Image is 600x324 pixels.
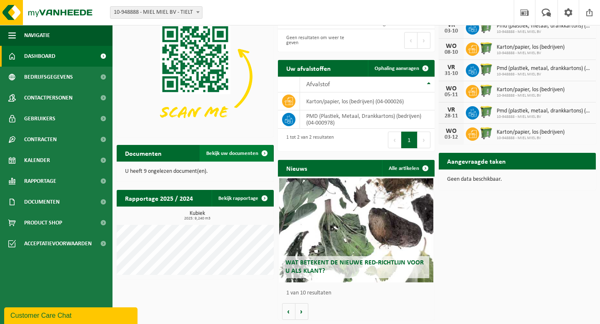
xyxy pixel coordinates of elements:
[282,131,334,149] div: 1 tot 2 van 2 resultaten
[24,87,72,108] span: Contactpersonen
[24,212,62,233] span: Product Shop
[443,113,460,119] div: 28-11
[375,66,419,71] span: Ophaling aanvragen
[443,92,460,98] div: 05-11
[497,93,565,98] span: 10-948888 - MIEL MIEL BV
[24,108,55,129] span: Gebruikers
[200,145,273,162] a: Bekijk uw documenten
[121,217,274,221] span: 2025: 9,240 m3
[279,178,433,282] a: Wat betekent de nieuwe RED-richtlijn voor u als klant?
[117,145,170,161] h2: Documenten
[4,306,139,324] iframe: chat widget
[479,84,493,98] img: WB-0770-HPE-GN-50
[110,7,202,18] span: 10-948888 - MIEL MIEL BV - TIELT
[404,32,417,49] button: Previous
[497,129,565,136] span: Karton/papier, los (bedrijven)
[497,72,592,77] span: 10-948888 - MIEL MIEL BV
[443,28,460,34] div: 03-10
[24,46,55,67] span: Dashboard
[497,51,565,56] span: 10-948888 - MIEL MIEL BV
[24,192,60,212] span: Documenten
[497,30,592,35] span: 10-948888 - MIEL MIEL BV
[447,177,587,182] p: Geen data beschikbaar.
[479,41,493,55] img: WB-0770-HPE-GN-50
[285,259,424,274] span: Wat betekent de nieuwe RED-richtlijn voor u als klant?
[443,43,460,50] div: WO
[497,136,565,141] span: 10-948888 - MIEL MIEL BV
[206,151,258,156] span: Bekijk uw documenten
[24,171,56,192] span: Rapportage
[382,160,434,177] a: Alle artikelen
[286,290,431,296] p: 1 van 10 resultaten
[117,17,274,135] img: Download de VHEPlus App
[497,87,565,93] span: Karton/papier, los (bedrijven)
[497,115,592,120] span: 10-948888 - MIEL MIEL BV
[439,153,514,169] h2: Aangevraagde taken
[443,71,460,77] div: 31-10
[24,25,50,46] span: Navigatie
[282,31,352,50] div: Geen resultaten om weer te geven
[121,211,274,221] h3: Kubiek
[368,60,434,77] a: Ophaling aanvragen
[278,160,315,176] h2: Nieuws
[110,6,202,19] span: 10-948888 - MIEL MIEL BV - TIELT
[443,85,460,92] div: WO
[479,105,493,119] img: WB-0770-HPE-GN-50
[295,303,308,320] button: Volgende
[443,135,460,140] div: 03-12
[278,60,339,76] h2: Uw afvalstoffen
[24,150,50,171] span: Kalender
[282,303,295,320] button: Vorige
[417,132,430,148] button: Next
[388,132,401,148] button: Previous
[401,132,417,148] button: 1
[497,23,592,30] span: Pmd (plastiek, metaal, drankkartons) (bedrijven)
[300,92,435,110] td: karton/papier, los (bedrijven) (04-000026)
[443,128,460,135] div: WO
[479,20,493,34] img: WB-0770-HPE-GN-50
[212,190,273,207] a: Bekijk rapportage
[479,62,493,77] img: WB-0770-HPE-GN-50
[300,110,435,129] td: PMD (Plastiek, Metaal, Drankkartons) (bedrijven) (04-000978)
[125,169,265,174] p: U heeft 9 ongelezen document(en).
[24,67,73,87] span: Bedrijfsgegevens
[443,50,460,55] div: 08-10
[24,233,92,254] span: Acceptatievoorwaarden
[497,65,592,72] span: Pmd (plastiek, metaal, drankkartons) (bedrijven)
[497,108,592,115] span: Pmd (plastiek, metaal, drankkartons) (bedrijven)
[479,126,493,140] img: WB-0770-HPE-GN-50
[497,44,565,51] span: Karton/papier, los (bedrijven)
[306,81,330,88] span: Afvalstof
[117,190,201,206] h2: Rapportage 2025 / 2024
[443,107,460,113] div: VR
[417,32,430,49] button: Next
[24,129,57,150] span: Contracten
[443,64,460,71] div: VR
